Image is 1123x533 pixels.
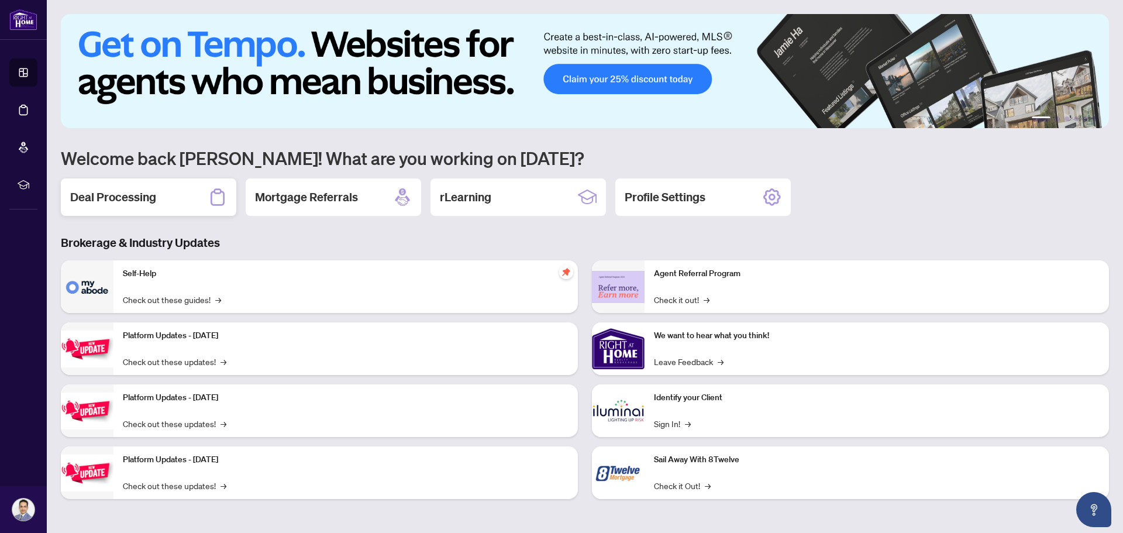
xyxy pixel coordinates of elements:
[61,331,113,367] img: Platform Updates - July 21, 2025
[654,355,724,368] a: Leave Feedback→
[654,293,709,306] a: Check it out!→
[61,455,113,491] img: Platform Updates - June 23, 2025
[1074,116,1079,121] button: 4
[559,265,573,279] span: pushpin
[592,384,645,437] img: Identify your Client
[61,235,1109,251] h3: Brokerage & Industry Updates
[61,147,1109,169] h1: Welcome back [PERSON_NAME]! What are you working on [DATE]?
[654,391,1100,404] p: Identify your Client
[123,479,226,492] a: Check out these updates!→
[1083,116,1088,121] button: 5
[123,293,221,306] a: Check out these guides!→
[123,453,569,466] p: Platform Updates - [DATE]
[221,355,226,368] span: →
[718,355,724,368] span: →
[12,498,35,521] img: Profile Icon
[654,267,1100,280] p: Agent Referral Program
[221,479,226,492] span: →
[654,329,1100,342] p: We want to hear what you think!
[215,293,221,306] span: →
[61,260,113,313] img: Self-Help
[1093,116,1097,121] button: 6
[70,189,156,205] h2: Deal Processing
[123,329,569,342] p: Platform Updates - [DATE]
[61,14,1109,128] img: Slide 0
[705,479,711,492] span: →
[123,355,226,368] a: Check out these updates!→
[704,293,709,306] span: →
[221,417,226,430] span: →
[592,271,645,303] img: Agent Referral Program
[1032,116,1050,121] button: 1
[625,189,705,205] h2: Profile Settings
[123,267,569,280] p: Self-Help
[1055,116,1060,121] button: 2
[123,417,226,430] a: Check out these updates!→
[1076,492,1111,527] button: Open asap
[1065,116,1069,121] button: 3
[685,417,691,430] span: →
[654,417,691,430] a: Sign In!→
[123,391,569,404] p: Platform Updates - [DATE]
[592,446,645,499] img: Sail Away With 8Twelve
[592,322,645,375] img: We want to hear what you think!
[61,393,113,429] img: Platform Updates - July 8, 2025
[9,9,37,30] img: logo
[255,189,358,205] h2: Mortgage Referrals
[654,453,1100,466] p: Sail Away With 8Twelve
[440,189,491,205] h2: rLearning
[654,479,711,492] a: Check it Out!→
